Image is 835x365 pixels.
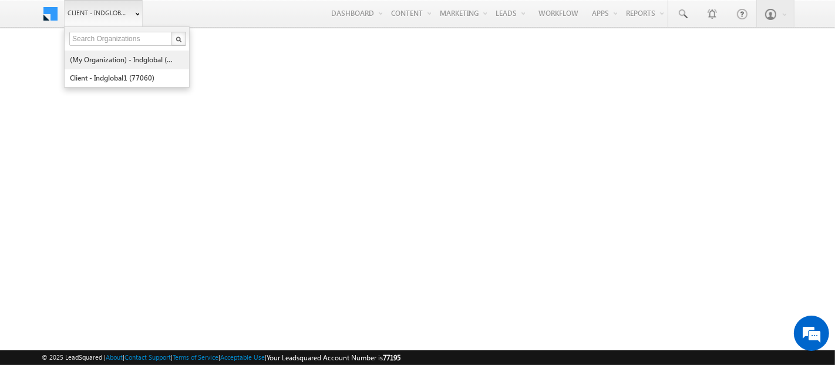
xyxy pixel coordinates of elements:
a: Acceptable Use [220,353,265,361]
textarea: Type your message and hit 'Enter' [15,109,214,273]
a: Terms of Service [173,353,218,361]
a: (My Organization) - indglobal (48060) [69,51,177,69]
span: 77195 [383,353,400,362]
span: Your Leadsquared Account Number is [267,353,400,362]
a: Client - indglobal1 (77060) [69,69,177,87]
img: d_60004797649_company_0_60004797649 [20,62,49,77]
a: About [106,353,123,361]
div: Chat with us now [61,62,197,77]
em: Start Chat [160,283,213,299]
span: Client - indglobal2 (77195) [68,7,129,19]
span: © 2025 LeadSquared | | | | | [42,352,400,363]
input: Search Organizations [69,32,173,46]
div: Minimize live chat window [193,6,221,34]
a: Contact Support [124,353,171,361]
img: Search [176,36,181,42]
